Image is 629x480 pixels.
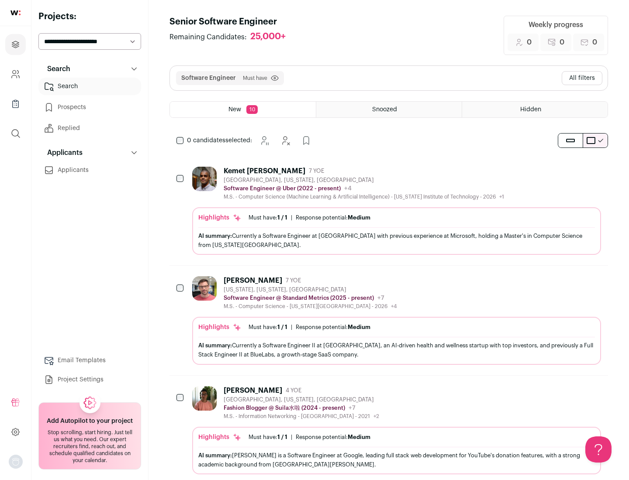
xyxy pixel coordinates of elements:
div: Highlights [198,433,242,442]
a: Project Settings [38,371,141,388]
span: +2 [373,414,379,419]
img: nopic.png [9,455,23,469]
span: 0 [592,37,597,48]
button: All filters [562,71,602,85]
button: Applicants [38,144,141,161]
a: Search [38,78,141,95]
div: Highlights [198,213,242,222]
span: 1 / 1 [277,215,287,220]
span: 0 [527,37,532,48]
span: 7 YOE [286,277,301,284]
p: Software Engineer @ Uber (2022 - present) [224,185,341,192]
button: Snooze [256,132,273,149]
p: Software Engineer @ Standard Metrics (2025 - present) [224,295,374,302]
img: 927442a7649886f10e33b6150e11c56b26abb7af887a5a1dd4d66526963a6550.jpg [192,167,217,191]
span: Medium [348,324,370,330]
div: Currently a Software Engineer II at [GEOGRAPHIC_DATA], an AI-driven health and wellness startup w... [198,341,595,359]
div: 25,000+ [250,31,286,42]
div: Must have: [249,214,287,221]
div: [GEOGRAPHIC_DATA], [US_STATE], [GEOGRAPHIC_DATA] [224,396,379,403]
span: selected: [187,136,252,145]
div: M.S. - Computer Science (Machine Learning & Artificial Intelligence) - [US_STATE] Institute of Te... [224,193,504,200]
span: +7 [349,405,356,411]
a: [PERSON_NAME] 4 YOE [GEOGRAPHIC_DATA], [US_STATE], [GEOGRAPHIC_DATA] Fashion Blogger @ Suila水啦 (2... [192,386,601,474]
a: Snoozed [316,102,462,117]
span: 7 YOE [309,168,324,175]
span: AI summary: [198,343,232,348]
a: Kemet [PERSON_NAME] 7 YOE [GEOGRAPHIC_DATA], [US_STATE], [GEOGRAPHIC_DATA] Software Engineer @ Ub... [192,167,601,255]
span: AI summary: [198,453,232,458]
ul: | [249,434,370,441]
span: +4 [391,304,397,309]
div: Response potential: [296,324,370,331]
span: 0 [560,37,564,48]
div: Stop scrolling, start hiring. Just tell us what you need. Our expert recruiters find, reach out, ... [44,429,135,464]
a: Replied [38,120,141,137]
div: [PERSON_NAME] is a Software Engineer at Google, leading full stack web development for YouTube's ... [198,451,595,469]
div: [GEOGRAPHIC_DATA], [US_STATE], [GEOGRAPHIC_DATA] [224,177,504,184]
span: New [228,106,241,113]
div: Currently a Software Engineer at [GEOGRAPHIC_DATA] with previous experience at Microsoft, holding... [198,231,595,250]
p: Fashion Blogger @ Suila水啦 (2024 - present) [224,405,345,411]
span: AI summary: [198,233,232,239]
p: Applicants [42,147,83,158]
img: 92c6d1596c26b24a11d48d3f64f639effaf6bd365bf059bea4cfc008ddd4fb99.jpg [192,276,217,301]
p: Search [42,64,70,74]
span: +7 [377,295,384,301]
div: Must have: [249,434,287,441]
h1: Senior Software Engineer [169,16,294,28]
button: Software Engineer [181,74,236,82]
span: Hidden [520,106,541,113]
div: Weekly progress [529,20,583,30]
a: Add Autopilot to your project Stop scrolling, start hiring. Just tell us what you need. Our exper... [38,402,141,470]
span: Remaining Candidates: [169,32,247,42]
span: 1 / 1 [277,434,287,440]
a: Hidden [462,102,608,117]
ul: | [249,214,370,221]
h2: Add Autopilot to your project [47,417,133,425]
img: ebffc8b94a612106133ad1a79c5dcc917f1f343d62299c503ebb759c428adb03.jpg [192,386,217,411]
span: +1 [499,194,504,199]
span: Medium [348,215,370,220]
div: Must have: [249,324,287,331]
button: Hide [276,132,294,149]
div: M.S. - Information Networking - [GEOGRAPHIC_DATA] - 2021 [224,413,379,420]
div: [PERSON_NAME] [224,386,282,395]
span: Snoozed [372,106,397,113]
span: 4 YOE [286,387,301,394]
a: Email Templates [38,352,141,369]
span: 0 candidates [187,137,225,144]
span: Must have [243,75,267,82]
div: Kemet [PERSON_NAME] [224,167,305,175]
div: M.S. - Computer Science - [US_STATE][GEOGRAPHIC_DATA] - 2026 [224,303,397,310]
a: Prospects [38,99,141,116]
a: Company and ATS Settings [5,64,26,85]
a: Applicants [38,161,141,179]
button: Add to Prospects [297,132,315,149]
div: Response potential: [296,434,370,441]
a: [PERSON_NAME] 7 YOE [US_STATE], [US_STATE], [GEOGRAPHIC_DATA] Software Engineer @ Standard Metric... [192,276,601,364]
a: Projects [5,34,26,55]
span: Medium [348,434,370,440]
h2: Projects: [38,10,141,23]
ul: | [249,324,370,331]
button: Open dropdown [9,455,23,469]
span: +4 [344,185,352,192]
div: Highlights [198,323,242,332]
div: [PERSON_NAME] [224,276,282,285]
img: wellfound-shorthand-0d5821cbd27db2630d0214b213865d53afaa358527fdda9d0ea32b1df1b89c2c.svg [10,10,21,15]
div: [US_STATE], [US_STATE], [GEOGRAPHIC_DATA] [224,286,397,293]
button: Search [38,60,141,78]
a: Company Lists [5,93,26,114]
iframe: Help Scout Beacon - Open [585,436,612,463]
span: 1 / 1 [277,324,287,330]
div: Response potential: [296,214,370,221]
span: 10 [246,105,258,114]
